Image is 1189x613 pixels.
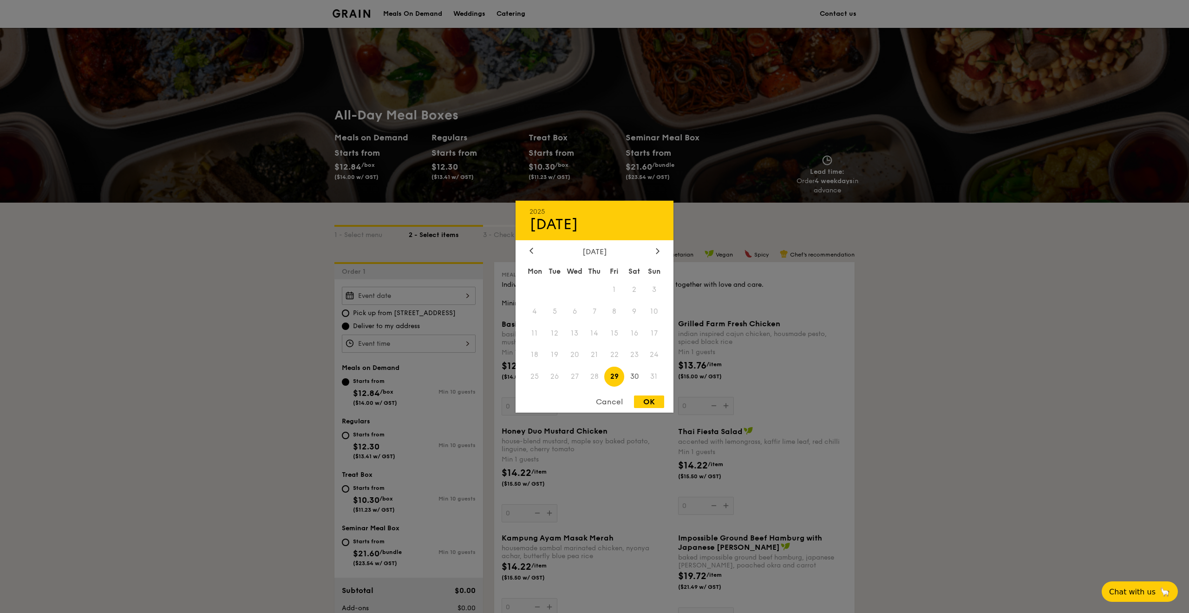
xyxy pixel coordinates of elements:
[644,263,664,279] div: Sun
[604,279,624,299] span: 1
[525,367,545,387] span: 25
[525,263,545,279] div: Mon
[565,263,585,279] div: Wed
[565,301,585,321] span: 6
[585,345,605,365] span: 21
[634,395,664,408] div: OK
[545,323,565,343] span: 12
[624,301,644,321] span: 9
[565,323,585,343] span: 13
[624,345,644,365] span: 23
[1109,587,1156,596] span: Chat with us
[545,345,565,365] span: 19
[644,301,664,321] span: 10
[604,263,624,279] div: Fri
[624,263,644,279] div: Sat
[644,367,664,387] span: 31
[529,247,660,256] div: [DATE]
[585,263,605,279] div: Thu
[587,395,632,408] div: Cancel
[644,345,664,365] span: 24
[604,367,624,387] span: 29
[545,301,565,321] span: 5
[525,345,545,365] span: 18
[525,323,545,343] span: 11
[644,323,664,343] span: 17
[624,367,644,387] span: 30
[529,215,660,233] div: [DATE]
[585,367,605,387] span: 28
[565,367,585,387] span: 27
[545,367,565,387] span: 26
[624,323,644,343] span: 16
[525,301,545,321] span: 4
[565,345,585,365] span: 20
[1159,587,1170,597] span: 🦙
[1102,581,1178,602] button: Chat with us🦙
[604,345,624,365] span: 22
[604,323,624,343] span: 15
[529,207,660,215] div: 2025
[644,279,664,299] span: 3
[545,263,565,279] div: Tue
[585,323,605,343] span: 14
[585,301,605,321] span: 7
[624,279,644,299] span: 2
[604,301,624,321] span: 8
